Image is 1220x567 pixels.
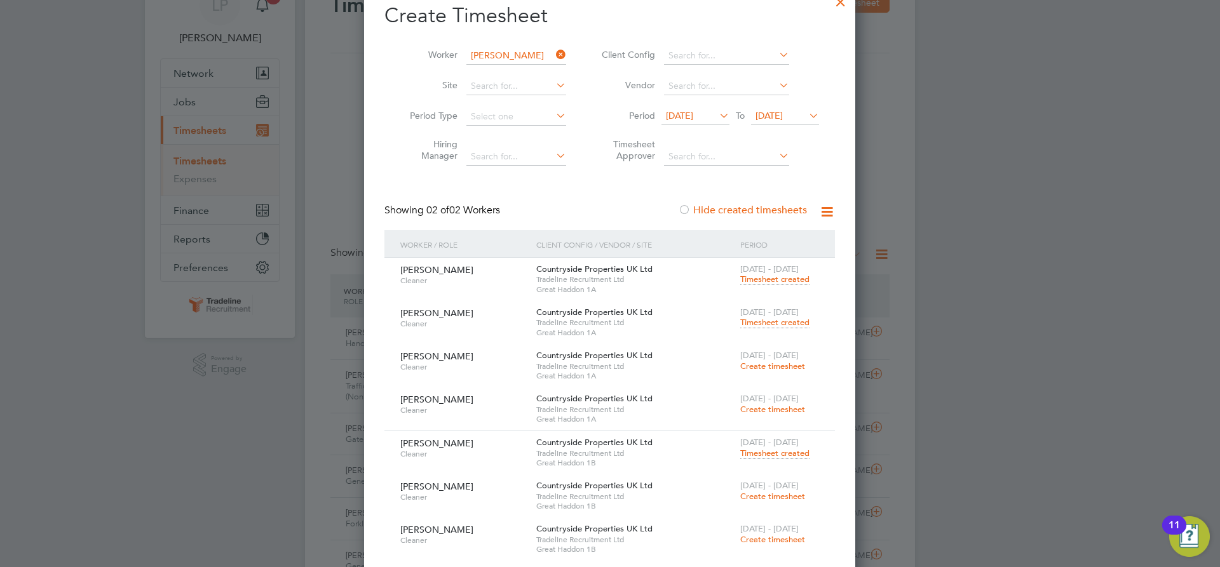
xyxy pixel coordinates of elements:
[740,437,799,448] span: [DATE] - [DATE]
[536,350,653,361] span: Countryside Properties UK Ltd
[400,362,527,372] span: Cleaner
[664,47,789,65] input: Search for...
[1169,525,1180,542] div: 11
[740,361,805,371] span: Create timesheet
[536,414,734,424] span: Great Haddon 1A
[400,350,473,362] span: [PERSON_NAME]
[536,491,734,502] span: Tradeline Recruitment Ltd
[400,492,527,502] span: Cleaner
[400,524,473,535] span: [PERSON_NAME]
[466,108,566,126] input: Select one
[740,307,799,317] span: [DATE] - [DATE]
[400,276,527,286] span: Cleaner
[536,544,734,554] span: Great Haddon 1B
[536,458,734,468] span: Great Haddon 1B
[400,49,457,60] label: Worker
[536,437,653,448] span: Countryside Properties UK Ltd
[397,230,533,259] div: Worker / Role
[400,437,473,449] span: [PERSON_NAME]
[666,110,693,121] span: [DATE]
[536,371,734,381] span: Great Haddon 1A
[536,448,734,458] span: Tradeline Recruitment Ltd
[536,274,734,284] span: Tradeline Recruitment Ltd
[536,404,734,415] span: Tradeline Recruitment Ltd
[384,3,835,29] h2: Create Timesheet
[737,230,822,259] div: Period
[740,404,805,415] span: Create timesheet
[598,110,655,121] label: Period
[740,393,799,404] span: [DATE] - [DATE]
[732,107,749,124] span: To
[400,535,527,545] span: Cleaner
[740,263,799,274] span: [DATE] - [DATE]
[536,523,653,534] span: Countryside Properties UK Ltd
[536,501,734,511] span: Great Haddon 1B
[400,481,473,492] span: [PERSON_NAME]
[466,47,566,65] input: Search for...
[400,264,473,276] span: [PERSON_NAME]
[400,110,457,121] label: Period Type
[598,79,655,91] label: Vendor
[466,148,566,166] input: Search for...
[400,138,457,161] label: Hiring Manager
[536,480,653,491] span: Countryside Properties UK Ltd
[536,361,734,371] span: Tradeline Recruitment Ltd
[384,204,503,217] div: Showing
[756,110,783,121] span: [DATE]
[740,523,799,534] span: [DATE] - [DATE]
[400,79,457,91] label: Site
[678,204,807,217] label: Hide created timesheets
[740,491,805,502] span: Create timesheet
[400,449,527,459] span: Cleaner
[740,317,810,328] span: Timesheet created
[740,350,799,361] span: [DATE] - [DATE]
[1169,516,1210,557] button: Open Resource Center, 11 new notifications
[664,77,789,95] input: Search for...
[740,534,805,545] span: Create timesheet
[400,405,527,415] span: Cleaner
[536,393,653,404] span: Countryside Properties UK Ltd
[740,274,810,285] span: Timesheet created
[400,319,527,329] span: Cleaner
[740,480,799,491] span: [DATE] - [DATE]
[466,77,566,95] input: Search for...
[426,204,449,217] span: 02 of
[400,394,473,405] span: [PERSON_NAME]
[536,535,734,545] span: Tradeline Recruitment Ltd
[598,49,655,60] label: Client Config
[426,204,500,217] span: 02 Workers
[740,448,810,459] span: Timesheet created
[536,263,653,274] span: Countryside Properties UK Ltd
[598,138,655,161] label: Timesheet Approver
[536,328,734,338] span: Great Haddon 1A
[533,230,737,259] div: Client Config / Vendor / Site
[536,317,734,328] span: Tradeline Recruitment Ltd
[400,307,473,319] span: [PERSON_NAME]
[664,148,789,166] input: Search for...
[536,307,653,317] span: Countryside Properties UK Ltd
[536,284,734,295] span: Great Haddon 1A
